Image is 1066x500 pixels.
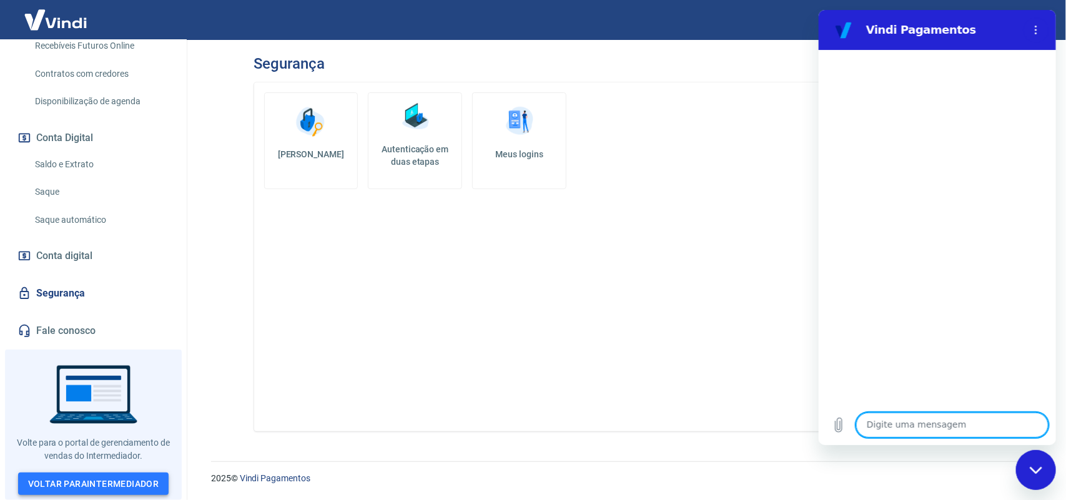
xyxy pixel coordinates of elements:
h5: [PERSON_NAME] [275,148,348,160]
a: Vindi Pagamentos [240,473,310,483]
a: Disponibilização de agenda [30,89,172,114]
button: Sair [1006,9,1051,32]
h5: Meus logins [483,148,556,160]
a: Contratos com credores [30,61,172,87]
a: Conta digital [15,242,172,270]
a: Autenticação em duas etapas [368,92,462,189]
img: Vindi [15,1,96,39]
a: Saque automático [30,207,172,233]
a: [PERSON_NAME] [264,92,358,189]
a: Voltar paraIntermediador [18,473,169,496]
p: 2025 © [211,472,1036,485]
a: Saldo e Extrato [30,152,172,177]
iframe: Janela de mensagens [819,10,1056,445]
a: Meus logins [472,92,566,189]
a: Segurança [15,280,172,307]
button: Conta Digital [15,124,172,152]
h3: Segurança [254,55,325,72]
img: Meus logins [501,103,538,140]
img: Alterar senha [292,103,330,140]
a: Recebíveis Futuros Online [30,33,172,59]
iframe: Botão para abrir a janela de mensagens, conversa em andamento [1016,450,1056,490]
img: Autenticação em duas etapas [397,98,434,135]
h5: Autenticação em duas etapas [373,143,457,168]
span: Conta digital [36,247,92,265]
a: Fale conosco [15,317,172,345]
a: Saque [30,179,172,205]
